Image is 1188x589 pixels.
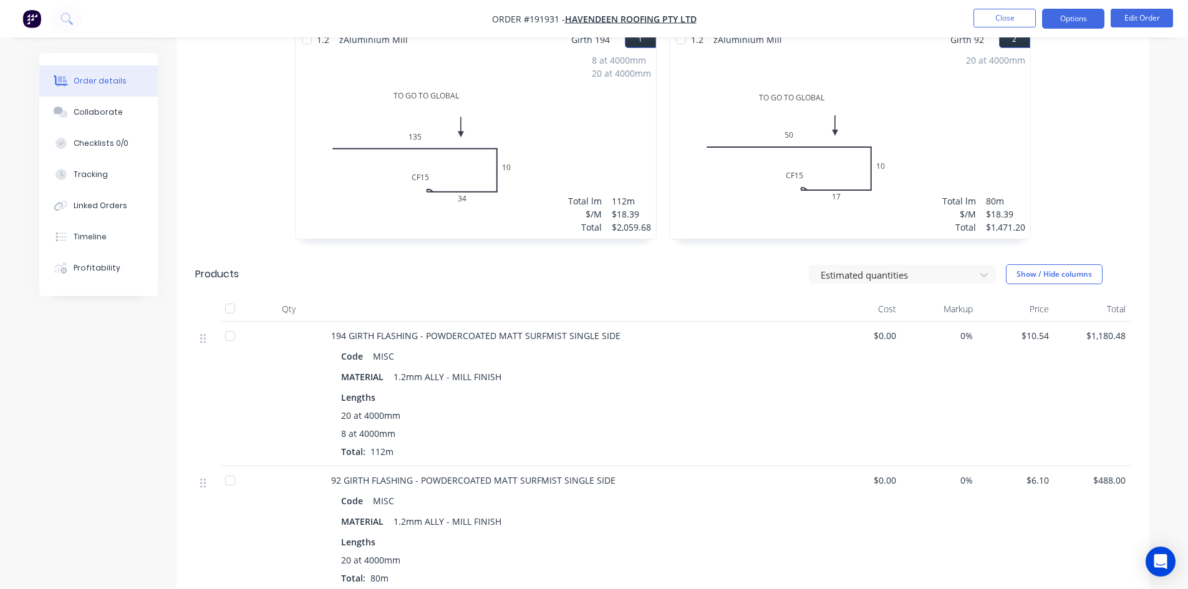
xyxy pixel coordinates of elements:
[568,194,602,208] div: Total lm
[74,75,127,87] div: Order details
[612,194,651,208] div: 112m
[571,31,610,49] span: Girth 194
[983,474,1050,487] span: $6.10
[22,9,41,28] img: Factory
[39,159,158,190] button: Tracking
[986,194,1025,208] div: 80m
[365,446,398,457] span: 112m
[1111,9,1173,27] button: Edit Order
[612,208,651,221] div: $18.39
[942,221,976,234] div: Total
[966,54,1025,67] div: 20 at 4000mm
[39,65,158,97] button: Order details
[74,200,127,211] div: Linked Orders
[686,31,708,49] span: 1.2
[334,31,413,49] span: zAluminium Mill
[978,297,1055,322] div: Price
[74,169,108,180] div: Tracking
[1146,547,1176,577] div: Open Intercom Messenger
[1054,297,1131,322] div: Total
[830,329,897,342] span: $0.00
[986,208,1025,221] div: $18.39
[825,297,902,322] div: Cost
[312,31,334,49] span: 1.2
[906,329,973,342] span: 0%
[942,208,976,221] div: $/M
[74,107,123,118] div: Collaborate
[341,347,368,365] div: Code
[906,474,973,487] span: 0%
[389,368,506,386] div: 1.2mm ALLY - MILL FINISH
[341,492,368,510] div: Code
[625,31,656,48] button: 1
[708,31,787,49] span: zAluminium Mill
[986,221,1025,234] div: $1,471.20
[341,409,400,422] span: 20 at 4000mm
[296,49,656,239] div: TO GO TO GLOBAL13510CF15348 at 4000mm20 at 4000mmTotal lm$/MTotal112m$18.39$2,059.68
[901,297,978,322] div: Markup
[365,572,394,584] span: 80m
[39,128,158,159] button: Checklists 0/0
[368,492,399,510] div: MISC
[592,67,651,80] div: 20 at 4000mm
[331,330,621,342] span: 194 GIRTH FLASHING - POWDERCOATED MATT SURFMIST SINGLE SIDE
[999,31,1030,48] button: 2
[492,13,565,25] span: Order #191931 -
[983,329,1050,342] span: $10.54
[565,13,697,25] a: Havendeen Roofing Pty Ltd
[1059,474,1126,487] span: $488.00
[1006,264,1103,284] button: Show / Hide columns
[341,446,365,457] span: Total:
[389,512,506,530] div: 1.2mm ALLY - MILL FINISH
[39,97,158,128] button: Collaborate
[341,368,389,386] div: MATERIAL
[39,221,158,252] button: Timeline
[568,221,602,234] div: Total
[39,190,158,221] button: Linked Orders
[670,49,1030,239] div: TO GO TO GLOBAL5010CF151720 at 4000mmTotal lm$/MTotal80m$18.39$1,471.20
[341,427,395,440] span: 8 at 4000mm
[341,391,375,404] span: Lengths
[74,231,107,242] div: Timeline
[341,535,375,548] span: Lengths
[368,347,399,365] div: MISC
[341,512,389,530] div: MATERIAL
[74,138,128,149] div: Checklists 0/0
[1042,9,1104,29] button: Options
[1059,329,1126,342] span: $1,180.48
[74,262,120,274] div: Profitability
[612,221,651,234] div: $2,059.68
[830,474,897,487] span: $0.00
[39,252,158,284] button: Profitability
[341,572,365,584] span: Total:
[251,297,326,322] div: Qty
[942,194,976,208] div: Total lm
[592,54,651,67] div: 8 at 4000mm
[341,553,400,567] span: 20 at 4000mm
[568,208,602,221] div: $/M
[950,31,984,49] span: Girth 92
[973,9,1036,27] button: Close
[195,267,239,282] div: Products
[331,474,616,486] span: 92 GIRTH FLASHING - POWDERCOATED MATT SURFMIST SINGLE SIDE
